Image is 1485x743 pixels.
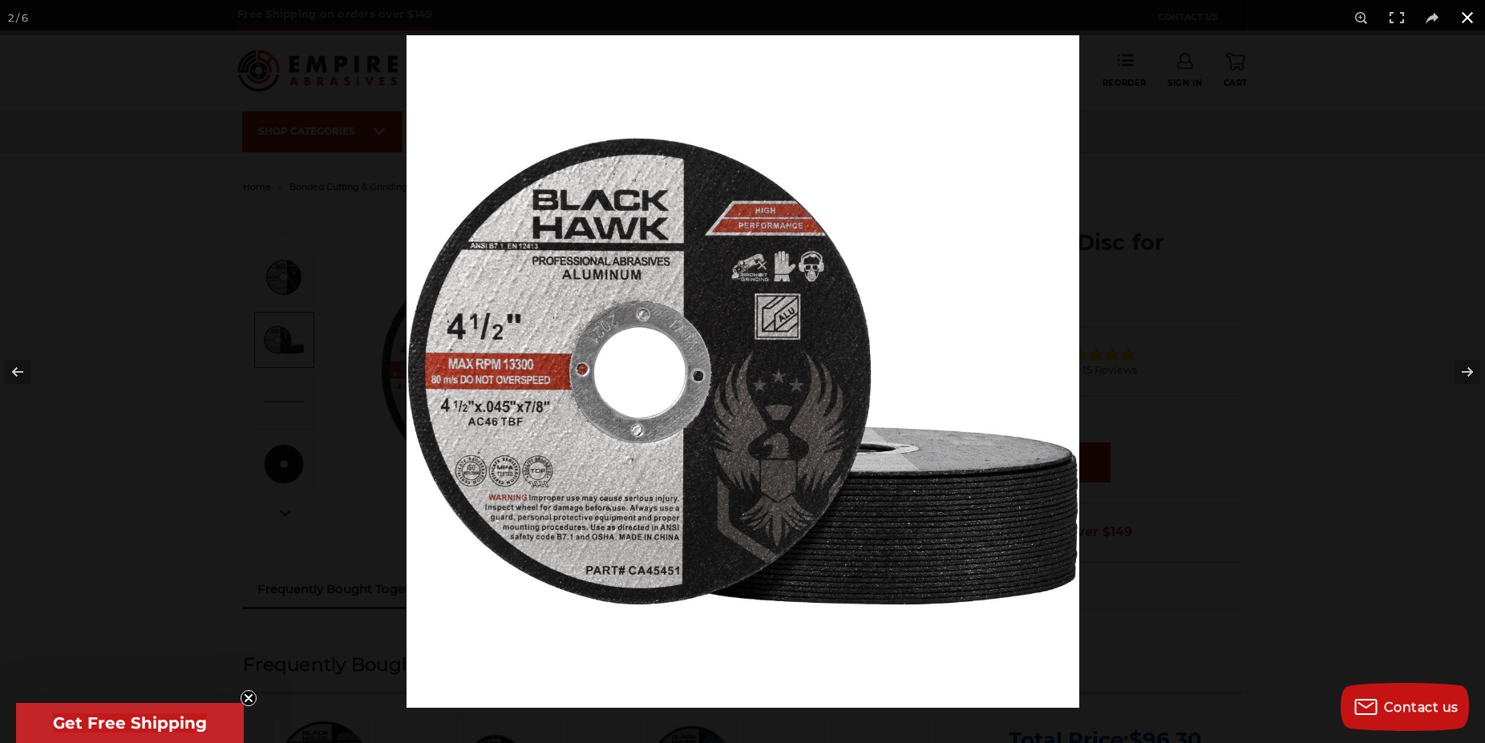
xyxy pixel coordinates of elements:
button: Close teaser [241,690,257,706]
span: Get Free Shipping [53,713,207,733]
div: Get Free ShippingClose teaser [16,703,244,743]
button: Next (arrow right) [1429,332,1485,412]
button: Contact us [1341,683,1469,731]
img: CA45451.B2__12939.1570197467.jpg [407,35,1079,708]
span: Contact us [1384,700,1459,715]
